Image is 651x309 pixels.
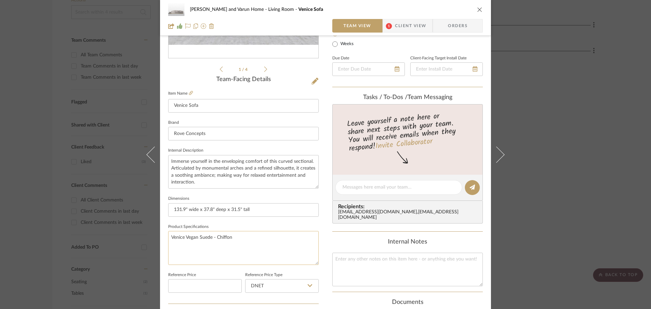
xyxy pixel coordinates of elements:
[332,62,405,76] input: Enter Due Date
[245,67,249,72] span: 4
[168,225,209,229] label: Product Specifications
[332,57,349,60] label: Due Date
[332,299,483,306] div: Documents
[245,273,282,277] label: Reference Price Type
[168,197,189,200] label: Dimensions
[395,19,426,33] span: Client View
[168,273,196,277] label: Reference Price
[239,67,242,72] span: 1
[168,121,179,124] label: Brand
[440,19,475,33] span: Orders
[386,23,392,29] span: 1
[332,109,484,154] div: Leave yourself a note here or share next steps with your team. You will receive emails when they ...
[168,127,319,140] input: Enter Brand
[410,57,467,60] label: Client-Facing Target Install Date
[168,99,319,113] input: Enter Item Name
[477,6,483,13] button: close
[168,3,184,16] img: 0e4aa89d-02b0-48ea-9a90-209c94e5778d_48x40.jpg
[343,19,371,33] span: Team View
[332,29,367,48] mat-radio-group: Select item type
[375,136,433,153] a: Invite Collaborator
[168,76,319,83] div: Team-Facing Details
[363,94,408,100] span: Tasks / To-Dos /
[338,210,480,220] div: [EMAIL_ADDRESS][DOMAIN_NAME] , [EMAIL_ADDRESS][DOMAIN_NAME]
[168,203,319,217] input: Enter the dimensions of this item
[168,149,203,152] label: Internal Description
[410,62,483,76] input: Enter Install Date
[209,23,214,29] img: Remove from project
[168,91,193,96] label: Item Name
[190,7,268,12] span: [PERSON_NAME] and Varun Home
[242,67,245,72] span: /
[332,238,483,246] div: Internal Notes
[338,204,480,210] span: Recipients:
[298,7,323,12] span: Venice Sofa
[332,94,483,101] div: team Messaging
[268,7,298,12] span: Living Room
[339,41,354,47] label: Weeks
